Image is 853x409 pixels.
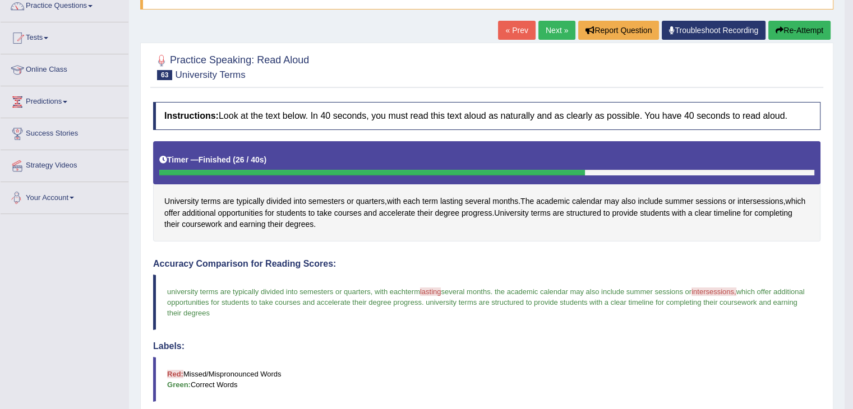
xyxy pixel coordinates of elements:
span: Click to see word definition [603,207,610,219]
b: Finished [199,155,231,164]
a: Success Stories [1,118,128,146]
span: term [405,287,420,296]
span: Click to see word definition [665,196,694,207]
span: Click to see word definition [239,219,266,230]
a: Online Class [1,54,128,82]
span: Click to see word definition [531,207,551,219]
span: Click to see word definition [334,207,362,219]
span: Click to see word definition [268,219,283,230]
span: . [422,298,424,306]
span: Click to see word definition [462,207,492,219]
a: Troubleshoot Recording [662,21,766,40]
span: Click to see word definition [182,207,216,219]
span: Click to see word definition [520,196,534,207]
b: Red: [167,370,183,378]
span: Click to see word definition [293,196,306,207]
span: Click to see word definition [688,207,693,219]
span: Click to see word definition [308,196,345,207]
span: Click to see word definition [363,207,376,219]
span: Click to see word definition [640,207,670,219]
span: Click to see word definition [356,196,385,207]
span: which offer additional opportunities for students to take courses and accelerate their degree pro... [167,287,806,306]
span: Click to see word definition [440,196,463,207]
span: Click to see word definition [417,207,432,219]
span: Click to see word definition [604,196,619,207]
span: the academic calendar may also include summer sessions or [495,287,691,296]
blockquote: Missed/Mispronounced Words Correct Words [153,357,820,402]
h2: Practice Speaking: Read Aloud [153,52,309,80]
span: Click to see word definition [785,196,805,207]
span: Click to see word definition [465,196,490,207]
h5: Timer — [159,156,266,164]
button: Report Question [578,21,659,40]
span: Click to see word definition [218,207,262,219]
span: Click to see word definition [164,196,199,207]
span: Click to see word definition [672,207,686,219]
a: Predictions [1,86,128,114]
span: Click to see word definition [612,207,638,219]
span: Click to see word definition [737,196,783,207]
h4: Look at the text below. In 40 seconds, you must read this text aloud as naturally and as clearly ... [153,102,820,130]
b: Instructions: [164,111,219,120]
span: Click to see word definition [347,196,353,207]
span: Click to see word definition [694,207,711,219]
span: Click to see word definition [265,207,274,219]
span: Click to see word definition [494,207,528,219]
span: Click to see word definition [266,196,291,207]
b: Green: [167,380,191,389]
span: lasting [420,287,441,296]
span: Click to see word definition [552,207,564,219]
small: University Terms [175,69,245,80]
h4: Labels: [153,341,820,351]
a: « Prev [498,21,535,40]
span: Click to see word definition [621,196,636,207]
span: , [371,287,373,296]
span: Click to see word definition [236,196,264,207]
span: Click to see word definition [754,207,792,219]
span: Click to see word definition [164,219,179,230]
b: ( [233,155,236,164]
span: Click to see word definition [276,207,306,219]
span: Click to see word definition [201,196,220,207]
b: 26 / 40s [236,155,264,164]
div: , . , . . [153,141,820,241]
span: Click to see word definition [566,207,601,219]
span: university terms are structured to provide students with a clear timeline for completing their co... [167,298,799,317]
span: Click to see word definition [695,196,726,207]
span: Click to see word definition [224,219,237,230]
span: Click to see word definition [308,207,315,219]
span: intersessions, [691,287,736,296]
button: Re-Attempt [768,21,831,40]
span: 63 [157,70,172,80]
a: Strategy Videos [1,150,128,178]
span: Click to see word definition [422,196,438,207]
h4: Accuracy Comparison for Reading Scores: [153,259,820,269]
span: Click to see word definition [223,196,234,207]
b: ) [264,155,267,164]
a: Next » [538,21,575,40]
span: Click to see word definition [317,207,331,219]
span: Click to see word definition [403,196,420,207]
span: Click to see word definition [285,219,314,230]
span: Click to see word definition [638,196,662,207]
span: Click to see word definition [164,207,180,219]
span: Click to see word definition [387,196,401,207]
span: several months [441,287,490,296]
span: Click to see word definition [435,207,459,219]
span: Click to see word definition [714,207,741,219]
span: university terms are typically divided into semesters or quarters [167,287,371,296]
span: Click to see word definition [572,196,602,207]
span: with each [375,287,405,296]
span: Click to see word definition [379,207,416,219]
span: Click to see word definition [743,207,752,219]
span: Click to see word definition [536,196,570,207]
a: Tests [1,22,128,50]
span: . [491,287,493,296]
span: Click to see word definition [728,196,735,207]
span: Click to see word definition [182,219,222,230]
span: Click to see word definition [492,196,518,207]
a: Your Account [1,182,128,210]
